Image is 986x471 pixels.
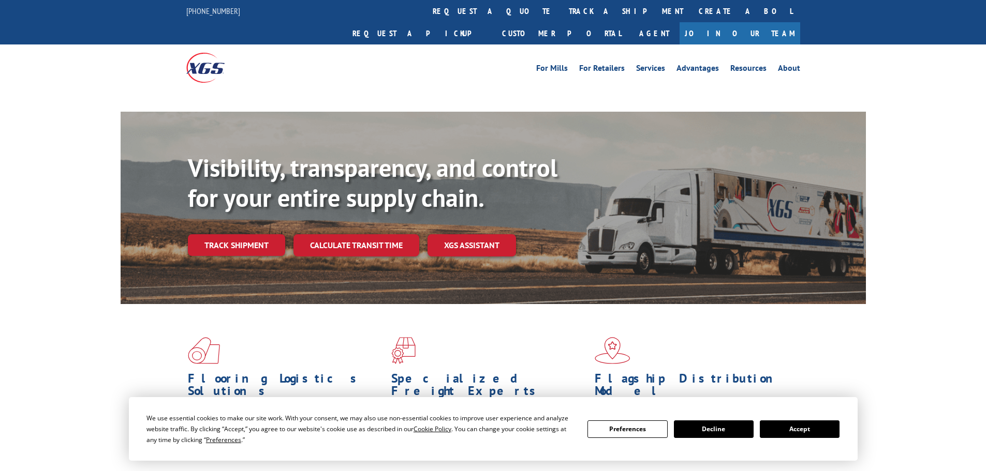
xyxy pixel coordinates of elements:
[629,22,680,44] a: Agent
[188,234,285,256] a: Track shipment
[186,6,240,16] a: [PHONE_NUMBER]
[680,22,800,44] a: Join Our Team
[428,234,516,256] a: XGS ASSISTANT
[676,64,719,75] a: Advantages
[636,64,665,75] a: Services
[188,337,220,364] img: xgs-icon-total-supply-chain-intelligence-red
[293,234,419,256] a: Calculate transit time
[595,337,630,364] img: xgs-icon-flagship-distribution-model-red
[206,435,241,444] span: Preferences
[536,64,568,75] a: For Mills
[587,420,667,438] button: Preferences
[129,397,858,461] div: Cookie Consent Prompt
[188,372,384,402] h1: Flooring Logistics Solutions
[674,420,754,438] button: Decline
[494,22,629,44] a: Customer Portal
[414,424,451,433] span: Cookie Policy
[188,151,557,214] b: Visibility, transparency, and control for your entire supply chain.
[345,22,494,44] a: Request a pickup
[760,420,840,438] button: Accept
[391,372,587,402] h1: Specialized Freight Experts
[579,64,625,75] a: For Retailers
[778,64,800,75] a: About
[730,64,767,75] a: Resources
[595,372,790,402] h1: Flagship Distribution Model
[146,413,575,445] div: We use essential cookies to make our site work. With your consent, we may also use non-essential ...
[391,337,416,364] img: xgs-icon-focused-on-flooring-red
